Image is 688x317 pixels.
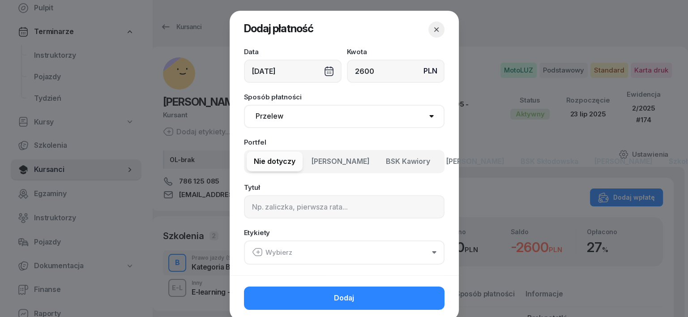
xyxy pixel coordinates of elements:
span: [PERSON_NAME] [446,156,504,167]
input: 0 [347,60,444,83]
span: [PERSON_NAME] [312,156,370,167]
button: BSK Kawiory [379,152,437,171]
button: [PERSON_NAME] [304,152,377,171]
span: [PERSON_NAME] [594,156,653,167]
button: Wybierz [244,240,444,265]
button: [PERSON_NAME] [587,152,660,171]
span: BSK Kawiory [386,156,430,167]
span: BSK Skłodowska [521,156,578,167]
span: Nie dotyczy [254,156,295,167]
span: Dodaj płatność [244,22,313,35]
span: Dodaj [334,292,354,304]
button: [PERSON_NAME] [439,152,512,171]
button: Dodaj [244,287,444,310]
div: Wybierz [252,247,292,258]
button: BSK Skłodowska [513,152,585,171]
button: Nie dotyczy [247,152,303,171]
input: Np. zaliczka, pierwsza rata... [244,195,444,218]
